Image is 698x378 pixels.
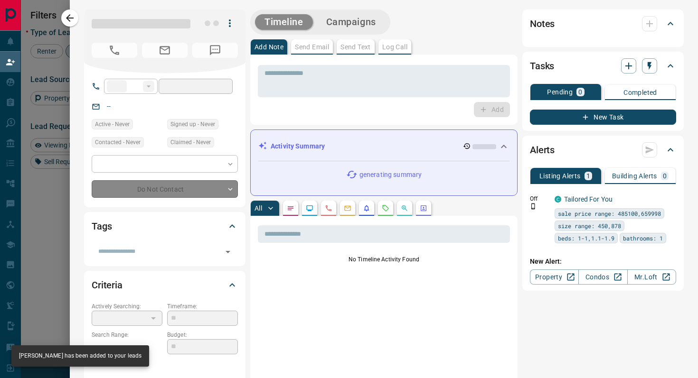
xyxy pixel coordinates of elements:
[530,203,537,210] svg: Push Notification Only
[306,204,313,212] svg: Lead Browsing Activity
[258,138,509,155] div: Activity Summary
[271,141,325,151] p: Activity Summary
[382,204,389,212] svg: Requests
[627,269,676,285] a: Mr.Loft
[558,233,614,243] span: beds: 1-1,1.1-1.9
[107,102,111,110] a: --
[325,204,332,212] svg: Calls
[142,43,188,58] span: No Email
[623,233,663,243] span: bathrooms: 1
[170,138,211,147] span: Claimed - Never
[586,173,590,179] p: 1
[255,205,262,212] p: All
[92,277,123,293] h2: Criteria
[167,302,238,311] p: Timeframe:
[287,204,294,212] svg: Notes
[530,194,549,203] p: Off
[530,16,555,31] h2: Notes
[344,204,351,212] svg: Emails
[92,360,238,368] p: Areas Searched:
[578,269,627,285] a: Condos
[363,204,370,212] svg: Listing Alerts
[92,302,162,311] p: Actively Searching:
[95,138,141,147] span: Contacted - Never
[317,14,386,30] button: Campaigns
[663,173,667,179] p: 0
[19,348,141,364] div: [PERSON_NAME] has been added to your leads
[612,173,657,179] p: Building Alerts
[192,43,238,58] span: No Number
[530,55,676,77] div: Tasks
[401,204,408,212] svg: Opportunities
[555,196,561,203] div: condos.ca
[170,120,215,129] span: Signed up - Never
[564,195,613,203] a: Tailored For You
[92,274,238,296] div: Criteria
[258,255,510,264] p: No Timeline Activity Found
[420,204,427,212] svg: Agent Actions
[92,180,238,198] div: Do Not Contact
[530,58,554,74] h2: Tasks
[547,89,573,95] p: Pending
[95,120,130,129] span: Active - Never
[558,209,661,218] span: sale price range: 485100,659998
[167,331,238,339] p: Budget:
[578,89,582,95] p: 0
[92,219,112,234] h2: Tags
[92,215,238,238] div: Tags
[221,245,235,258] button: Open
[623,89,657,96] p: Completed
[530,12,676,35] div: Notes
[530,142,555,157] h2: Alerts
[92,43,137,58] span: No Number
[359,170,422,180] p: generating summary
[539,173,581,179] p: Listing Alerts
[255,44,283,50] p: Add Note
[530,110,676,125] button: New Task
[92,339,162,355] p: -- - --
[530,257,676,267] p: New Alert:
[530,138,676,161] div: Alerts
[92,331,162,339] p: Search Range:
[255,14,313,30] button: Timeline
[558,221,621,230] span: size range: 450,878
[530,269,579,285] a: Property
